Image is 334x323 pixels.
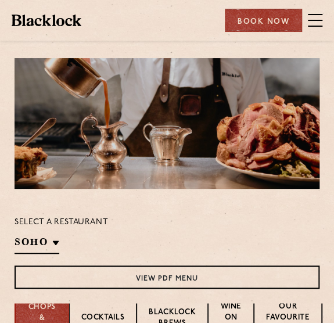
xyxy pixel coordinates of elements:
[15,215,108,230] p: Select a restaurant
[15,236,59,254] h2: SOHO
[225,9,302,32] div: Book Now
[15,265,319,289] a: View PDF Menu
[12,15,81,26] img: BL_Textured_Logo-footer-cropped.svg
